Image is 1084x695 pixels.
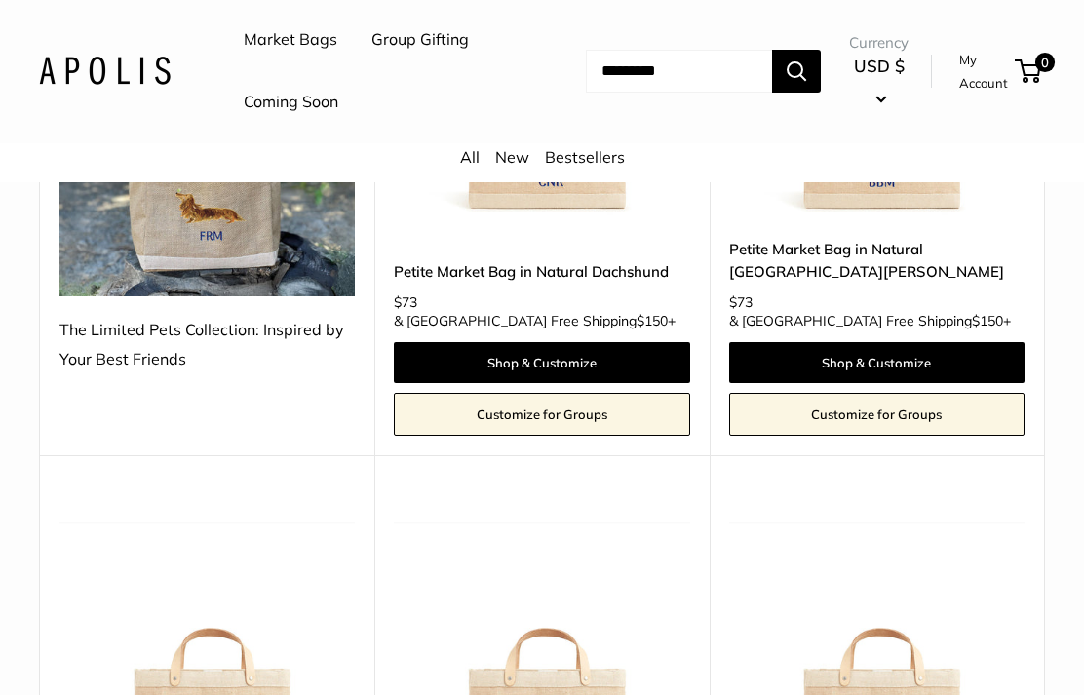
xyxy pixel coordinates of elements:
[394,343,689,384] a: Shop & Customize
[1035,54,1055,73] span: 0
[371,26,469,56] a: Group Gifting
[545,148,625,168] a: Bestsellers
[1017,60,1041,84] a: 0
[39,58,171,86] img: Apolis
[854,57,905,77] span: USD $
[772,51,821,94] button: Search
[586,51,772,94] input: Search...
[394,261,689,284] a: Petite Market Bag in Natural Dachshund
[972,313,1003,330] span: $150
[244,26,337,56] a: Market Bags
[729,394,1025,437] a: Customize for Groups
[394,294,417,312] span: $73
[959,49,1008,97] a: My Account
[729,294,753,312] span: $73
[244,89,338,118] a: Coming Soon
[495,148,529,168] a: New
[394,394,689,437] a: Customize for Groups
[637,313,668,330] span: $150
[849,52,909,114] button: USD $
[729,343,1025,384] a: Shop & Customize
[729,239,1025,285] a: Petite Market Bag in Natural [GEOGRAPHIC_DATA][PERSON_NAME]
[729,315,1011,328] span: & [GEOGRAPHIC_DATA] Free Shipping +
[849,30,909,58] span: Currency
[394,315,676,328] span: & [GEOGRAPHIC_DATA] Free Shipping +
[59,317,355,375] div: The Limited Pets Collection: Inspired by Your Best Friends
[460,148,480,168] a: All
